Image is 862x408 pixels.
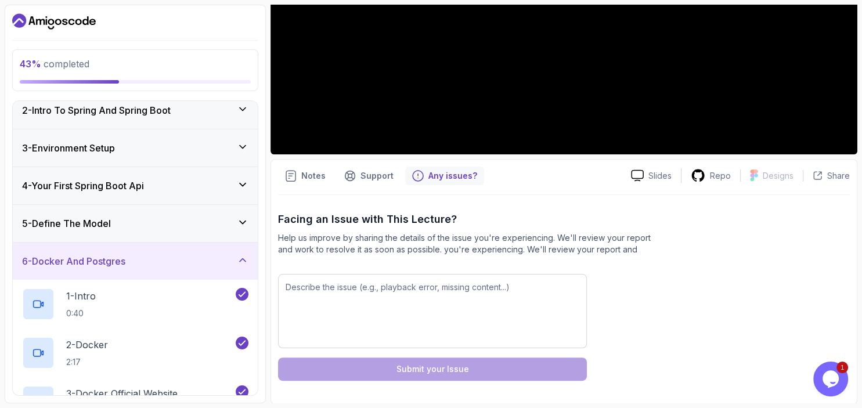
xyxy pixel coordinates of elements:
[763,170,794,182] p: Designs
[428,170,477,182] p: Any issues?
[622,169,681,182] a: Slides
[813,362,850,396] iframe: chat widget
[710,170,731,182] p: Repo
[13,167,258,204] button: 4-Your First Spring Boot Api
[337,167,401,185] button: Support button
[803,170,850,182] button: Share
[13,129,258,167] button: 3-Environment Setup
[66,387,178,400] p: 3 - Docker Official Website
[827,170,850,182] p: Share
[301,170,326,182] p: Notes
[22,288,248,320] button: 1-Intro0:40
[22,216,111,230] h3: 5 - Define The Model
[66,338,108,352] p: 2 - Docker
[13,205,258,242] button: 5-Define The Model
[278,358,587,381] button: Submit your Issue
[278,211,850,228] p: Facing an Issue with This Lecture?
[648,170,672,182] p: Slides
[13,243,258,280] button: 6-Docker And Postgres
[360,170,394,182] p: Support
[13,92,258,129] button: 2-Intro To Spring And Spring Boot
[681,168,740,183] a: Repo
[22,103,171,117] h3: 2 - Intro To Spring And Spring Boot
[22,179,144,193] h3: 4 - Your First Spring Boot Api
[20,58,89,70] span: completed
[22,141,115,155] h3: 3 - Environment Setup
[405,167,484,185] button: Feedback button
[66,356,108,368] p: 2:17
[12,12,96,31] a: Dashboard
[278,167,333,185] button: notes button
[22,337,248,369] button: 2-Docker2:17
[66,308,96,319] p: 0:40
[396,363,469,375] div: Submit your Issue
[22,254,125,268] h3: 6 - Docker And Postgres
[20,58,41,70] span: 43 %
[278,232,652,255] p: Help us improve by sharing the details of the issue you're experiencing. We'll review your report...
[66,289,96,303] p: 1 - Intro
